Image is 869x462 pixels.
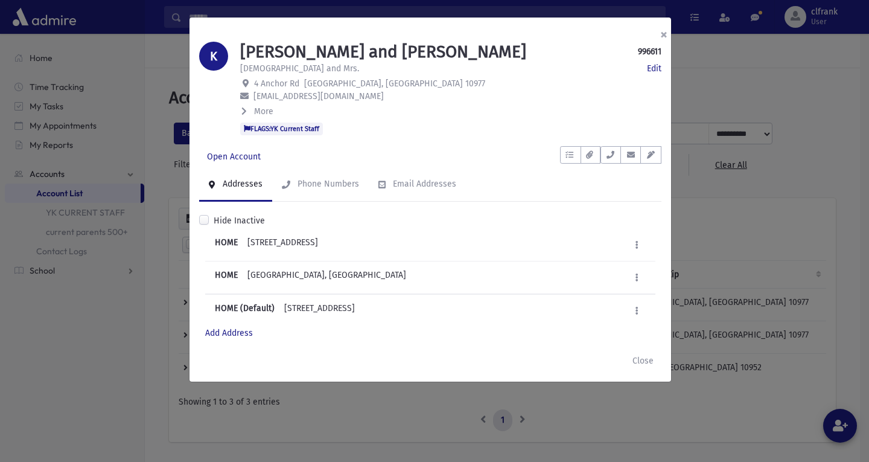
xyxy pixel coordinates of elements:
div: [STREET_ADDRESS] [284,302,355,319]
button: Close [625,350,661,372]
div: [GEOGRAPHIC_DATA], [GEOGRAPHIC_DATA] [247,269,406,286]
label: Hide Inactive [214,214,265,227]
a: Addresses [199,168,272,202]
a: Email Addresses [369,168,466,202]
b: HOME (Default) [215,302,275,319]
strong: 996611 [638,45,661,58]
button: More [240,105,275,118]
div: [STREET_ADDRESS] [247,236,318,254]
b: HOME [215,269,238,286]
span: 4 Anchor Rd [254,79,299,89]
a: Edit [647,62,661,75]
a: Phone Numbers [272,168,369,202]
span: More [254,106,273,117]
span: FLAGS:YK Current Staff [240,123,323,135]
a: Add Address [205,328,253,338]
button: × [651,18,677,51]
a: Open Account [199,146,269,168]
p: [DEMOGRAPHIC_DATA] and Mrs. [240,62,359,75]
h1: [PERSON_NAME] and [PERSON_NAME] [240,42,526,62]
div: Email Addresses [390,179,456,189]
div: Phone Numbers [295,179,359,189]
div: K [199,42,228,71]
span: [EMAIL_ADDRESS][DOMAIN_NAME] [253,91,384,101]
span: [GEOGRAPHIC_DATA], [GEOGRAPHIC_DATA] 10977 [304,79,485,89]
b: HOME [215,236,238,254]
div: Addresses [220,179,263,189]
